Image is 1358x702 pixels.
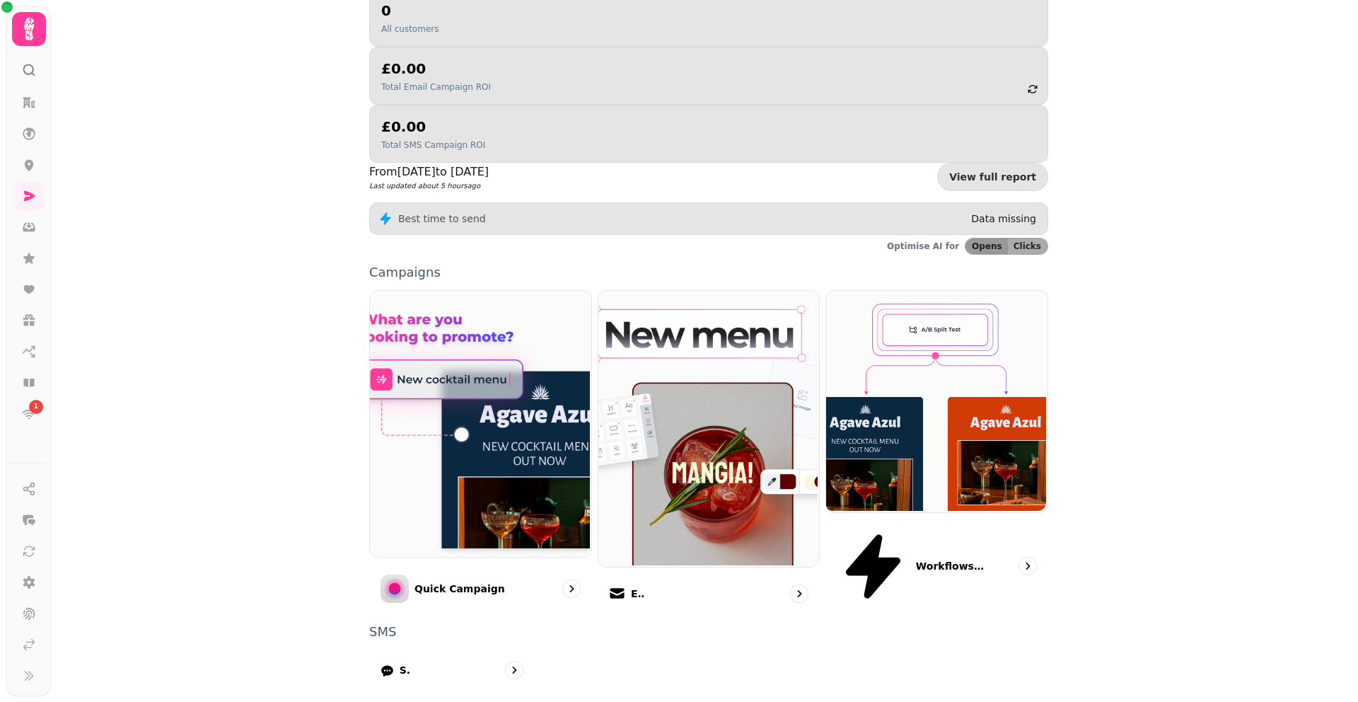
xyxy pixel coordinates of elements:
[937,163,1048,191] a: View full report
[398,212,486,226] p: Best time to send
[792,587,806,601] svg: go to
[631,587,645,601] p: Email
[1008,238,1047,254] button: Clicks
[369,180,489,191] p: Last updated about 5 hours ago
[965,238,1008,254] button: Opens
[15,400,43,428] a: 1
[381,81,491,93] p: Total Email Campaign ROI
[369,266,1048,279] p: Campaigns
[381,139,485,151] p: Total SMS Campaign ROI
[369,290,592,614] a: Quick CampaignQuick Campaign
[1014,242,1041,251] span: Clicks
[369,650,535,691] a: SMS
[887,241,959,252] p: Optimise AI for
[400,663,410,677] p: SMS
[369,163,489,180] p: From [DATE] to [DATE]
[1021,77,1045,101] button: refresh
[597,289,818,565] img: Email
[825,290,1048,614] a: Workflows (coming soon)Workflows (coming soon)
[381,23,439,35] p: All customers
[414,582,505,596] p: Quick Campaign
[564,582,579,596] svg: go to
[34,402,38,412] span: 1
[369,626,1048,638] p: SMS
[916,559,987,573] p: Workflows (coming soon)
[381,1,439,21] h2: 0
[381,59,491,79] h2: £0.00
[598,290,820,614] a: EmailEmail
[368,289,590,556] img: Quick Campaign
[507,663,521,677] svg: go to
[1021,559,1035,573] svg: go to
[972,242,1002,251] span: Opens
[381,117,485,137] h2: £0.00
[825,289,1046,511] img: Workflows (coming soon)
[971,212,1036,226] p: Data missing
